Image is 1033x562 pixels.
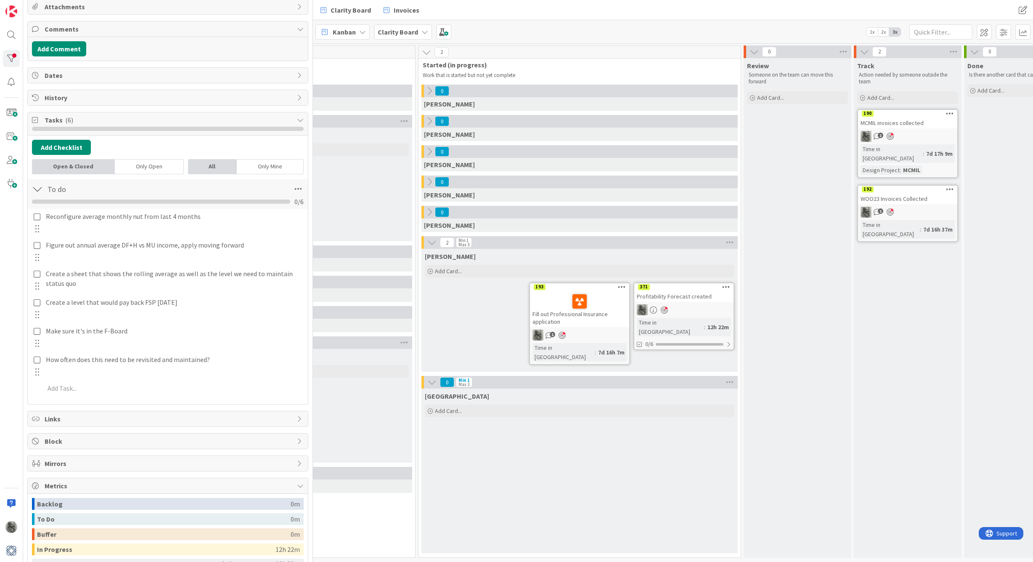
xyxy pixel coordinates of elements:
[275,543,300,555] div: 12h 22m
[46,212,302,221] p: Reconfigure average monthly nut from last 4 months
[857,185,958,242] a: 192WOO23 Invoices CollectedPATime in [GEOGRAPHIC_DATA]:7d 16h 37m
[762,47,776,57] span: 0
[861,220,920,239] div: Time in [GEOGRAPHIC_DATA]
[435,207,449,217] span: 0
[291,498,300,510] div: 0m
[378,28,418,36] b: Clarity Board
[530,283,629,291] div: 193
[704,322,705,332] span: :
[46,355,302,365] p: How often does this need to be revisited and maintained?
[294,197,304,207] span: 0 / 6
[637,318,704,336] div: Time in [GEOGRAPHIC_DATA]
[424,221,475,229] span: Walter
[857,61,874,70] span: Track
[633,282,734,350] a: 371Profitability Forecast createdPATime in [GEOGRAPHIC_DATA]:12h 22m0/6
[424,100,475,108] span: Gina
[435,407,462,415] span: Add Card...
[379,3,424,18] a: Invoices
[858,207,957,218] div: PA
[749,72,846,85] p: Someone on the team can move this forward
[530,291,629,327] div: Fill out Professional Insurance application
[423,61,730,69] span: Started (in progress)
[967,61,983,70] span: Done
[45,458,293,469] span: Mirrors
[862,111,874,117] div: 190
[65,116,73,124] span: ( 6 )
[901,165,922,175] div: MCMIL
[291,528,300,540] div: 0m
[5,5,17,17] img: Visit kanbanzone.com
[291,513,300,525] div: 0m
[188,159,237,174] div: All
[5,521,17,533] img: PA
[32,159,115,174] div: Open & Closed
[440,377,454,387] span: 0
[872,47,887,57] span: 2
[747,61,769,70] span: Review
[45,436,293,446] span: Block
[861,207,871,218] img: PA
[596,348,627,357] div: 7d 16h 7m
[858,186,957,193] div: 192
[595,348,596,357] span: :
[45,24,293,34] span: Comments
[889,28,901,36] span: 3x
[532,343,595,362] div: Time in [GEOGRAPHIC_DATA]
[858,110,957,128] div: 190MCMIL invoices collected
[634,291,734,302] div: Profitability Forecast created
[638,284,650,290] div: 371
[45,115,293,125] span: Tasks
[862,186,874,192] div: 192
[634,304,734,315] div: PA
[757,94,784,101] span: Add Card...
[434,47,449,57] span: 2
[435,177,449,187] span: 0
[861,131,871,142] img: PA
[634,283,734,291] div: 371
[435,146,449,157] span: 0
[32,140,91,155] button: Add Checklist
[645,340,653,349] span: 0/6
[315,3,376,18] a: Clarity Board
[425,252,476,261] span: Philip
[331,5,371,15] span: Clarity Board
[977,87,1004,94] span: Add Card...
[458,378,470,382] div: Min 1
[859,72,956,85] p: Action needed by someone outside the team
[867,94,894,101] span: Add Card...
[32,41,86,56] button: Add Comment
[37,513,291,525] div: To Do
[858,193,957,204] div: WOO23 Invoices Collected
[858,131,957,142] div: PA
[45,93,293,103] span: History
[858,186,957,204] div: 192WOO23 Invoices Collected
[46,326,302,336] p: Make sure it's in the F-Board
[878,208,883,214] span: 1
[37,498,291,510] div: Backlog
[857,109,958,178] a: 190MCMIL invoices collectedPATime in [GEOGRAPHIC_DATA]:7d 17h 9mDesign Project:MCMIL
[46,240,302,250] p: Figure out annual average DF+H vs MU income, apply moving forward
[878,28,889,36] span: 2x
[858,110,957,117] div: 190
[866,28,878,36] span: 1x
[534,284,546,290] div: 193
[46,269,302,288] p: Create a sheet that shows the rolling average as well as the level we need to maintain status quo
[37,528,291,540] div: Buffer
[924,149,955,158] div: 7d 17h 9m
[394,5,419,15] span: Invoices
[37,543,275,555] div: In Progress
[900,165,901,175] span: :
[45,481,293,491] span: Metrics
[435,86,449,96] span: 0
[920,225,921,234] span: :
[435,267,462,275] span: Add Card...
[921,225,955,234] div: 7d 16h 37m
[923,149,924,158] span: :
[530,283,629,327] div: 193Fill out Professional Insurance application
[237,159,304,174] div: Only Mine
[45,414,293,424] span: Links
[458,382,469,386] div: Max 3
[115,159,184,174] div: Only Open
[530,330,629,341] div: PA
[424,160,475,169] span: Lisa K.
